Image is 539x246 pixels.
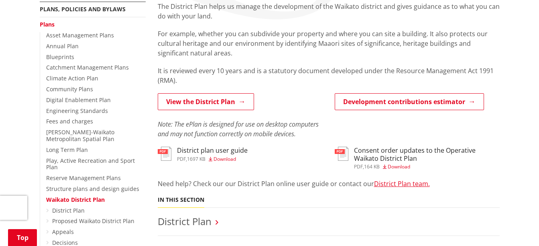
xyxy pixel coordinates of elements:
a: Engineering Standards [46,107,108,115]
a: District Plan [158,215,212,228]
p: Need help? Check our our District Plan online user guide or contact our [158,179,500,189]
a: District plan user guide pdf,1697 KB Download [158,147,248,161]
a: Asset Management Plans [46,31,114,39]
h5: In this section [158,197,204,203]
span: 1697 KB [187,156,205,162]
a: Blueprints [46,53,74,61]
a: Consent order updates to the Operative Waikato District Plan pdf,164 KB Download [335,147,500,169]
a: Waikato District Plan [46,196,105,203]
a: Appeals [52,228,74,236]
h3: Consent order updates to the Operative Waikato District Plan [354,147,500,162]
span: Download [388,163,410,170]
span: 164 KB [364,163,380,170]
span: pdf [177,156,186,162]
a: Play, Active Recreation and Sport Plan [46,157,135,171]
a: View the District Plan [158,93,254,110]
img: document-pdf.svg [158,147,171,161]
div: , [354,164,500,169]
iframe: Messenger Launcher [502,212,531,241]
a: Structure plans and design guides [46,185,139,193]
a: Development contributions estimator [335,93,484,110]
p: For example, whether you can subdivide your property and where you can site a building. It also p... [158,29,500,58]
em: Note: The ePlan is designed for use on desktop computers and may not function correctly on mobile... [158,120,319,138]
img: document-pdf.svg [335,147,348,161]
a: Plans [40,20,55,28]
span: pdf [354,163,363,170]
a: Plans, policies and bylaws [40,5,126,13]
a: District Plan [52,207,85,214]
a: Digital Enablement Plan [46,96,111,104]
span: Download [214,156,236,162]
a: [PERSON_NAME]-Waikato Metropolitan Spatial Plan [46,128,114,143]
a: Top [8,229,37,246]
a: Long Term Plan [46,146,88,154]
a: Fees and charges [46,117,93,125]
a: Annual Plan [46,42,79,50]
div: , [177,157,248,162]
a: Proposed Waikato District Plan [52,217,134,225]
a: Catchment Management Plans [46,64,129,71]
h3: District plan user guide [177,147,248,154]
p: It is reviewed every 10 years and is a statutory document developed under the Resource Management... [158,66,500,85]
a: Reserve Management Plans [46,174,121,182]
a: Community Plans [46,85,93,93]
a: District Plan team. [374,179,430,188]
a: Climate Action Plan [46,74,98,82]
p: The District Plan helps us manage the development of the Waikato district and gives guidance as t... [158,2,500,21]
